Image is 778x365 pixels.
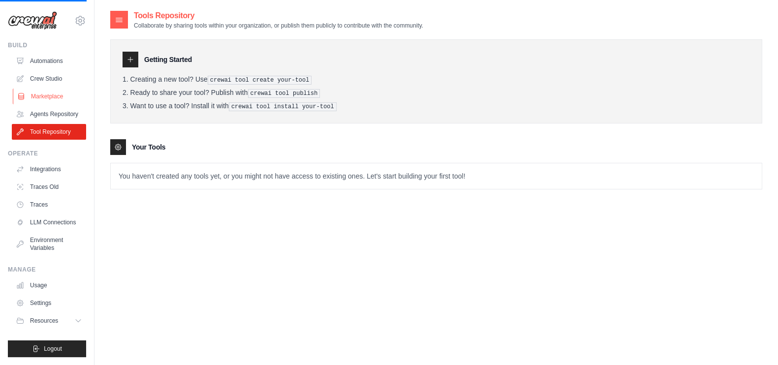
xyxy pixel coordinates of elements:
div: Build [8,41,86,49]
a: Crew Studio [12,71,86,87]
pre: crewai tool install your-tool [229,102,337,111]
span: Resources [30,317,58,325]
li: Creating a new tool? Use [123,75,750,85]
a: Agents Repository [12,106,86,122]
a: Settings [12,295,86,311]
pre: crewai tool create your-tool [208,76,312,85]
button: Logout [8,340,86,357]
div: Manage [8,266,86,274]
span: Logout [44,345,62,353]
a: Marketplace [13,89,87,104]
p: Collaborate by sharing tools within your organization, or publish them publicly to contribute wit... [134,22,423,30]
a: Integrations [12,161,86,177]
li: Want to use a tool? Install it with [123,102,750,111]
li: Ready to share your tool? Publish with [123,89,750,98]
h3: Getting Started [144,55,192,64]
a: Traces Old [12,179,86,195]
a: Environment Variables [12,232,86,256]
pre: crewai tool publish [248,89,320,98]
a: Tool Repository [12,124,86,140]
a: Usage [12,277,86,293]
button: Resources [12,313,86,329]
h3: Your Tools [132,142,165,152]
p: You haven't created any tools yet, or you might not have access to existing ones. Let's start bui... [111,163,762,189]
img: Logo [8,11,57,30]
a: Automations [12,53,86,69]
h2: Tools Repository [134,10,423,22]
a: LLM Connections [12,214,86,230]
a: Traces [12,197,86,213]
div: Operate [8,150,86,157]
